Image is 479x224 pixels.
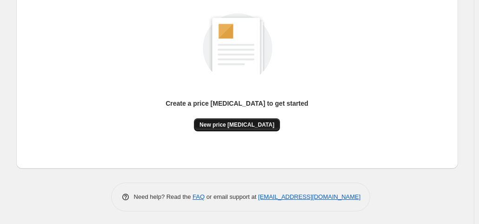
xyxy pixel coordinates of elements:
span: New price [MEDICAL_DATA] [200,121,274,129]
span: Need help? Read the [134,193,193,200]
p: Create a price [MEDICAL_DATA] to get started [166,99,308,108]
a: FAQ [193,193,205,200]
button: New price [MEDICAL_DATA] [194,118,280,131]
a: [EMAIL_ADDRESS][DOMAIN_NAME] [258,193,360,200]
span: or email support at [205,193,258,200]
